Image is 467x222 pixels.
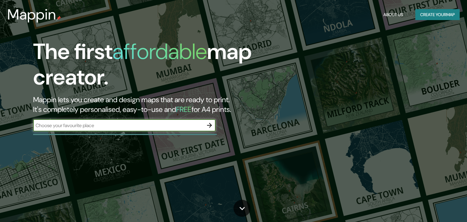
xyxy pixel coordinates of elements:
[33,39,267,95] h1: The first map creator.
[33,122,203,129] input: Choose your favourite place
[56,16,61,21] img: mappin-pin
[7,6,56,23] h3: Mappin
[176,105,192,114] h5: FREE
[415,9,460,20] button: Create yourmap
[33,95,267,114] h2: Mappin lets you create and design maps that are ready to print. It's completely personalised, eas...
[381,9,406,20] button: About Us
[112,37,207,66] h1: affordable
